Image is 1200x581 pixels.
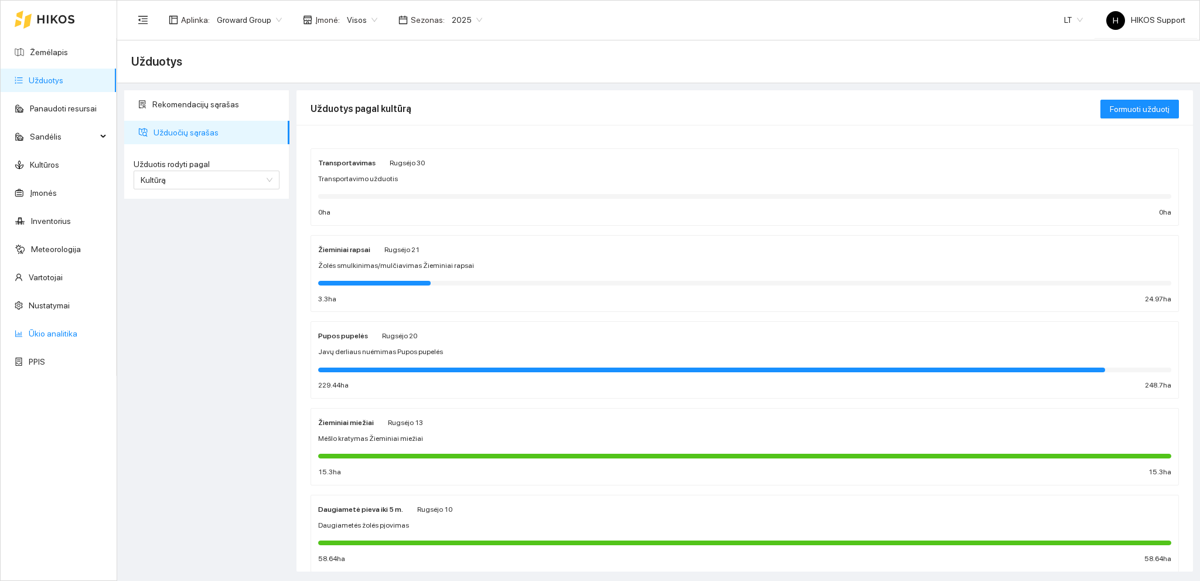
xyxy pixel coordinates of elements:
[29,273,63,282] a: Vartotojai
[318,419,374,427] strong: Žieminiai miežiai
[1145,294,1171,305] span: 24.97 ha
[311,495,1179,572] a: Daugiametė pieva iki 5 m.Rugsėjo 10Daugiametės žolės pjovimas58.64ha58.64ha
[411,13,445,26] span: Sezonas :
[318,346,443,358] span: Javų derliaus nuėmimas Pupos pupelės
[318,520,409,531] span: Daugiametės žolės pjovimas
[1106,15,1185,25] span: HIKOS Support
[30,188,57,198] a: Įmonės
[347,11,377,29] span: Visos
[30,160,59,169] a: Kultūros
[318,332,368,340] strong: Pupos pupelės
[131,8,155,32] button: menu-fold
[181,13,210,26] span: Aplinka :
[390,159,425,167] span: Rugsėjo 30
[1144,553,1171,565] span: 58.64 ha
[30,47,68,57] a: Žemėlapis
[1148,467,1171,478] span: 15.3 ha
[141,175,166,185] span: Kultūrą
[30,125,97,148] span: Sandėlis
[318,380,349,391] span: 229.44 ha
[318,433,423,444] span: Mėšlo kratymas Žieminiai miežiai
[1145,380,1171,391] span: 248.7 ha
[1100,100,1179,118] button: Formuoti užduotį
[30,104,97,113] a: Panaudoti resursai
[318,294,336,305] span: 3.3 ha
[311,321,1179,399] a: Pupos pupelėsRugsėjo 20Javų derliaus nuėmimas Pupos pupelės229.44ha248.7ha
[318,246,370,254] strong: Žieminiai rapsai
[1113,11,1119,30] span: H
[303,15,312,25] span: shop
[452,11,482,29] span: 2025
[417,505,452,514] span: Rugsėjo 10
[311,408,1179,485] a: Žieminiai miežiaiRugsėjo 13Mėšlo kratymas Žieminiai miežiai15.3ha15.3ha
[1064,11,1083,29] span: LT
[1159,207,1171,218] span: 0 ha
[134,158,279,171] label: Užduotis rodyti pagal
[318,467,341,478] span: 15.3 ha
[29,301,70,310] a: Nustatymai
[31,216,71,226] a: Inventorius
[318,553,345,565] span: 58.64 ha
[382,332,417,340] span: Rugsėjo 20
[29,76,63,85] a: Užduotys
[311,92,1100,125] div: Užduotys pagal kultūrą
[152,93,280,116] span: Rekomendacijų sąrašas
[138,15,148,25] span: menu-fold
[398,15,408,25] span: calendar
[318,505,403,514] strong: Daugiametė pieva iki 5 m.
[29,329,77,338] a: Ūkio analitika
[388,419,423,427] span: Rugsėjo 13
[318,174,398,185] span: Transportavimo užduotis
[31,244,81,254] a: Meteorologija
[318,260,474,271] span: Žolės smulkinimas/mulčiavimas Žieminiai rapsai
[1110,103,1170,115] span: Formuoti užduotį
[384,246,420,254] span: Rugsėjo 21
[318,159,376,167] strong: Transportavimas
[311,235,1179,312] a: Žieminiai rapsaiRugsėjo 21Žolės smulkinimas/mulčiavimas Žieminiai rapsai3.3ha24.97ha
[217,11,282,29] span: Groward Group
[154,121,280,144] span: Užduočių sąrašas
[169,15,178,25] span: layout
[131,52,182,71] span: Užduotys
[311,148,1179,226] a: TransportavimasRugsėjo 30Transportavimo užduotis0ha0ha
[318,207,330,218] span: 0 ha
[315,13,340,26] span: Įmonė :
[138,100,146,108] span: solution
[29,357,45,366] a: PPIS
